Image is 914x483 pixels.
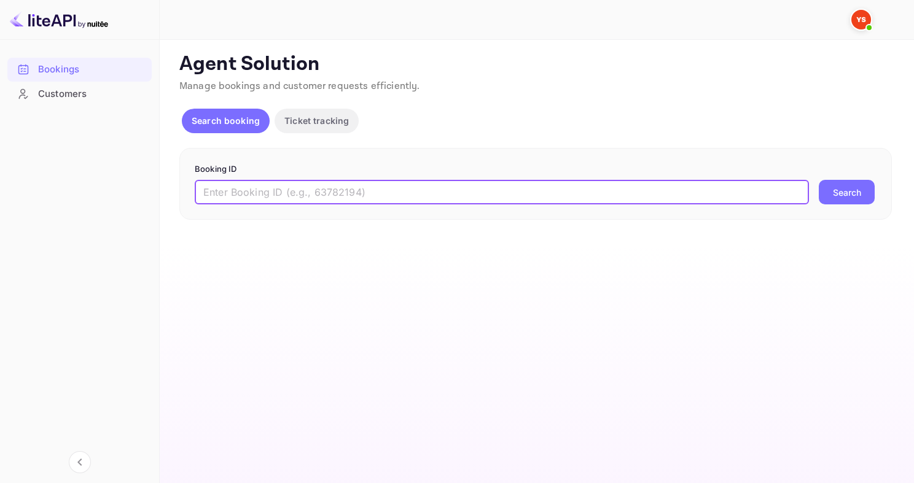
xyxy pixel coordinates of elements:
[192,114,260,127] p: Search booking
[284,114,349,127] p: Ticket tracking
[7,82,152,106] div: Customers
[7,58,152,82] div: Bookings
[819,180,875,204] button: Search
[38,87,146,101] div: Customers
[7,82,152,105] a: Customers
[7,58,152,80] a: Bookings
[69,451,91,473] button: Collapse navigation
[195,163,877,176] p: Booking ID
[179,80,420,93] span: Manage bookings and customer requests efficiently.
[179,52,892,77] p: Agent Solution
[851,10,871,29] img: Yandex Support
[10,10,108,29] img: LiteAPI logo
[195,180,809,204] input: Enter Booking ID (e.g., 63782194)
[38,63,146,77] div: Bookings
